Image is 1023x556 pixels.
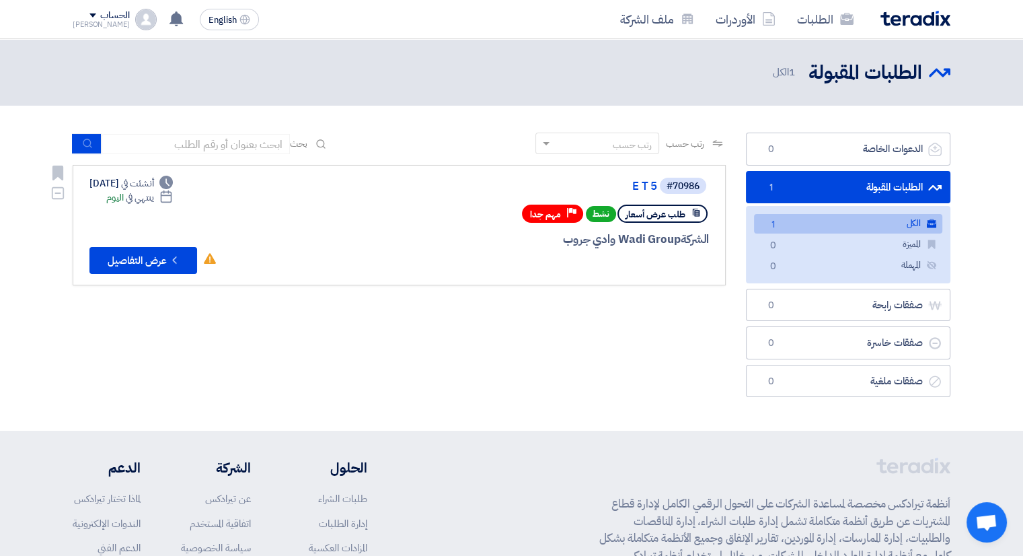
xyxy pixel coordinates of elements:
[763,337,779,350] span: 0
[763,375,779,388] span: 0
[200,9,259,30] button: English
[388,180,657,193] a: E T 5
[209,15,237,25] span: English
[181,541,251,555] a: سياسة الخصوصية
[754,235,942,254] a: المميزة
[763,299,779,312] span: 0
[309,541,367,555] a: المزادات العكسية
[681,231,710,248] span: الشركة
[290,137,307,151] span: بحث
[190,516,251,531] a: اتفاقية المستخدم
[73,458,141,478] li: الدعم
[291,458,367,478] li: الحلول
[319,516,367,531] a: إدارة الطلبات
[89,247,197,274] button: عرض التفاصيل
[746,133,950,166] a: الدعوات الخاصة0
[100,10,129,22] div: الحساب
[667,182,699,191] div: #70986
[746,171,950,204] a: الطلبات المقبولة1
[705,3,786,35] a: الأوردرات
[121,176,153,190] span: أنشئت في
[880,11,950,26] img: Teradix logo
[181,458,251,478] li: الشركة
[754,256,942,275] a: المهملة
[746,365,950,398] a: صفقات ملغية0
[609,3,705,35] a: ملف الشركة
[135,9,157,30] img: profile_test.png
[102,134,290,154] input: ابحث بعنوان أو رقم الطلب
[786,3,864,35] a: الطلبات
[318,491,367,506] a: طلبات الشراء
[746,326,950,359] a: صفقات خاسرة0
[765,260,781,274] span: 0
[765,239,781,253] span: 0
[89,176,173,190] div: [DATE]
[385,231,709,248] div: Wadi Group وادي جروب
[73,516,141,531] a: الندوات الإلكترونية
[106,190,173,205] div: اليوم
[205,491,251,506] a: عن تيرادكس
[98,541,141,555] a: الدعم الفني
[967,502,1007,543] a: Open chat
[772,65,798,80] span: الكل
[74,491,141,506] a: لماذا تختار تيرادكس
[126,190,153,205] span: ينتهي في
[763,181,779,195] span: 1
[530,208,561,221] span: مهم جدا
[808,60,922,86] h2: الطلبات المقبولة
[666,137,704,151] span: رتب حسب
[765,218,781,232] span: 1
[586,206,616,222] span: نشط
[789,65,795,79] span: 1
[73,21,130,28] div: [PERSON_NAME]
[754,214,942,234] a: الكل
[763,143,779,156] span: 0
[626,208,685,221] span: طلب عرض أسعار
[746,289,950,322] a: صفقات رابحة0
[613,138,652,152] div: رتب حسب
